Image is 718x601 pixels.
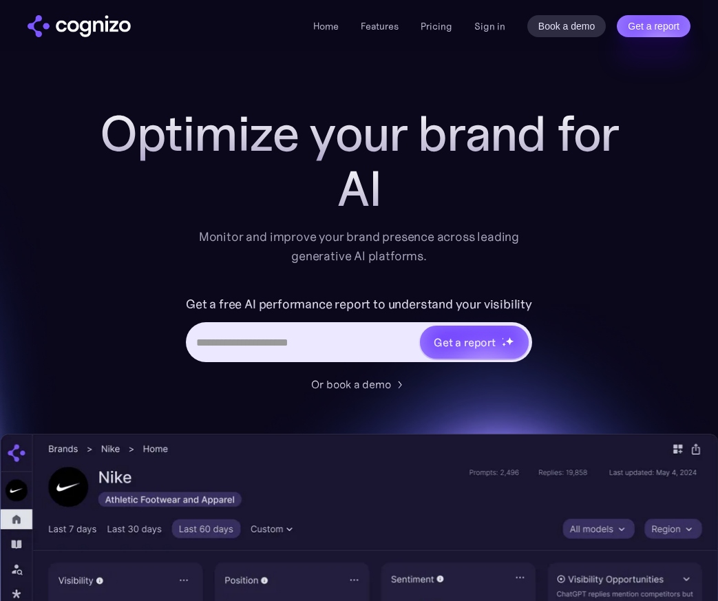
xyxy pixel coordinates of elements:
img: star [502,342,507,347]
a: Book a demo [527,15,606,37]
a: Features [361,20,399,32]
a: Sign in [474,18,505,34]
a: Or book a demo [311,376,408,392]
div: Get a report [434,334,496,350]
a: Get a reportstarstarstar [419,324,530,360]
a: Pricing [421,20,452,32]
img: cognizo logo [28,15,131,37]
a: home [28,15,131,37]
img: star [502,337,504,339]
div: Or book a demo [311,376,391,392]
label: Get a free AI performance report to understand your visibility [186,293,532,315]
div: Monitor and improve your brand presence across leading generative AI platforms. [190,227,529,266]
img: star [505,337,514,346]
div: AI [84,161,635,216]
a: Home [313,20,339,32]
form: Hero URL Input Form [186,293,532,369]
h1: Optimize your brand for [84,106,635,161]
a: Get a report [617,15,690,37]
